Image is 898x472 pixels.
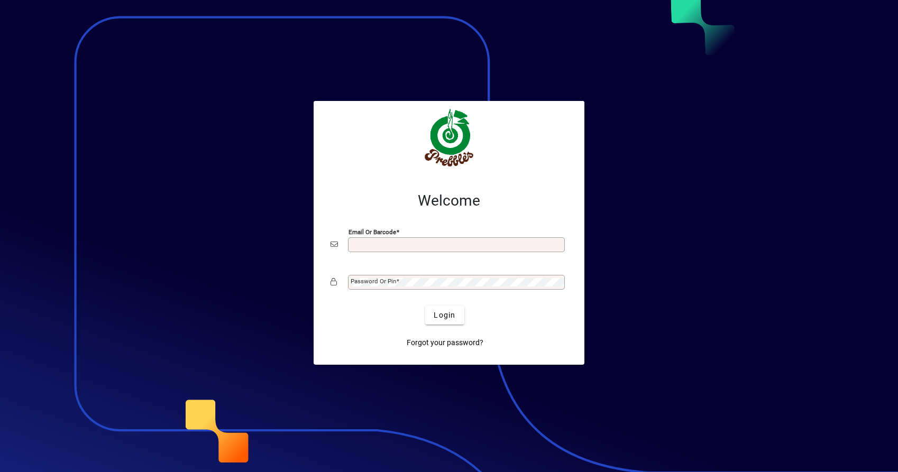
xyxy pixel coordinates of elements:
[351,277,396,285] mat-label: Password or Pin
[331,192,567,210] h2: Welcome
[425,306,464,325] button: Login
[407,337,483,348] span: Forgot your password?
[402,333,488,352] a: Forgot your password?
[434,310,455,321] span: Login
[349,228,396,236] mat-label: Email or Barcode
